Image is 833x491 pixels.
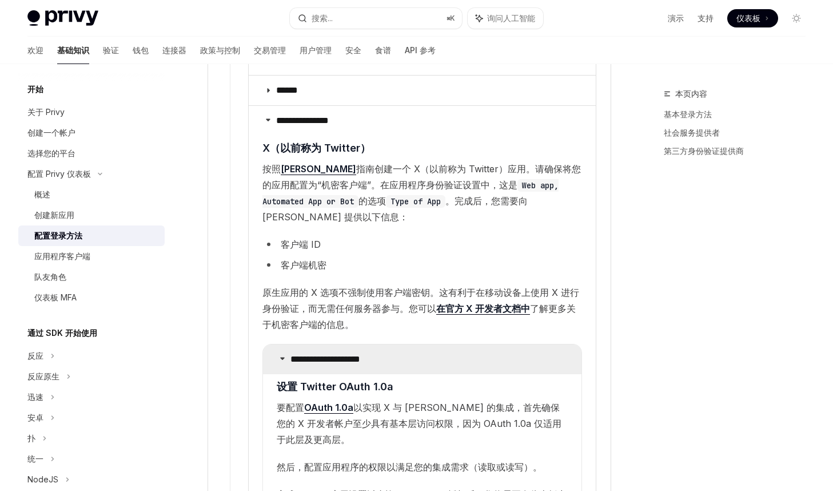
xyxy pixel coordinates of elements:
[787,9,806,27] button: 切换暗模式
[162,37,186,64] a: 连接器
[262,163,581,191] font: 指南创建一个 X（以前称为 Twitter）应用。请确保将您的应用配置为“机密客户端”。在应用程序身份验证设置中，这是
[27,433,35,443] font: 扑
[736,13,760,23] font: 仪表板
[358,195,386,207] font: 的选项
[18,143,165,164] a: 选择您的平台
[34,231,82,240] font: 配置登录方法
[200,45,240,55] font: 政策与控制
[277,402,304,413] font: 要配置
[18,287,165,308] a: 仪表板 MFA
[103,45,119,55] font: 验证
[103,37,119,64] a: 验证
[262,163,281,175] font: 按照
[281,163,356,175] a: [PERSON_NAME]
[277,402,561,445] font: 以实现 X 与 [PERSON_NAME] 的集成，首先确保您的 X 开发者帐户至少具有基本层访问权限，因为 OAuth 1.0a 仅适用于此层及更高层。
[664,105,815,124] a: 基本登录方法
[277,381,393,393] font: 设置 Twitter OAuth 1.0a
[133,37,149,64] a: 钱包
[375,37,391,64] a: 食谱
[698,13,714,23] font: 支持
[18,102,165,122] a: 关于 Privy
[18,122,165,143] a: 创建一个帐户
[162,45,186,55] font: 连接器
[727,9,778,27] a: 仪表板
[300,37,332,64] a: 用户管理
[664,124,815,142] a: 社会服务提供者
[34,272,66,282] font: 队友角色
[375,45,391,55] font: 食谱
[447,14,450,22] font: ⌘
[675,89,707,98] font: 本页内容
[27,10,98,26] img: 灯光标志
[450,14,455,22] font: K
[57,45,89,55] font: 基础知识
[262,287,579,314] font: 原生应用的 X 选项不强制使用客户端密钥。这有利于在移动设备上使用 X 进行身份验证，而无需任何服务器参与。您可以
[281,259,326,271] font: 客户端机密
[277,461,542,473] font: 然后，配置应用程序的权限以满足您的集成需求（读取或读写）。
[290,8,462,29] button: 搜索...⌘K
[18,225,165,246] a: 配置登录方法
[254,45,286,55] font: 交易管理
[27,169,91,179] font: 配置 Privy 仪表板
[27,413,43,422] font: 安卓
[345,37,361,64] a: 安全
[27,371,59,381] font: 反应原生
[27,351,43,361] font: 反应
[27,107,65,117] font: 关于 Privy
[34,292,77,302] font: 仪表板 MFA
[300,45,332,55] font: 用户管理
[664,146,744,156] font: 第三方身份验证提供商
[386,195,445,208] code: Type of App
[304,402,353,414] a: OAuth 1.0a
[27,328,97,338] font: 通过 SDK 开始使用
[34,210,74,220] font: 创建新应用
[436,303,530,314] font: 在官方 X 开发者文档中
[27,148,75,158] font: 选择您的平台
[345,45,361,55] font: 安全
[405,37,436,64] a: API 参考
[18,205,165,225] a: 创建新应用
[27,37,43,64] a: 欢迎
[664,128,720,137] font: 社会服务提供者
[200,37,240,64] a: 政策与控制
[18,184,165,205] a: 概述
[57,37,89,64] a: 基础知识
[405,45,436,55] font: API 参考
[254,37,286,64] a: 交易管理
[664,109,712,119] font: 基本登录方法
[27,474,58,484] font: NodeJS
[468,8,543,29] button: 询问人工智能
[27,454,43,464] font: 统一
[312,13,333,23] font: 搜索...
[668,13,684,24] a: 演示
[133,45,149,55] font: 钱包
[281,163,356,175] font: [PERSON_NAME]
[262,142,370,154] font: X（以前称为 Twitter）
[664,142,815,160] a: 第三方身份验证提供商
[27,45,43,55] font: 欢迎
[34,251,90,261] font: 应用程序客户端
[27,128,75,137] font: 创建一个帐户
[304,402,353,413] font: OAuth 1.0a
[27,84,43,94] font: 开始
[668,13,684,23] font: 演示
[18,246,165,267] a: 应用程序客户端
[436,303,530,315] a: 在官方 X 开发者文档中
[698,13,714,24] a: 支持
[487,13,535,23] font: 询问人工智能
[281,239,321,250] font: 客户端 ID
[18,267,165,287] a: 队友角色
[27,392,43,402] font: 迅速
[34,189,50,199] font: 概述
